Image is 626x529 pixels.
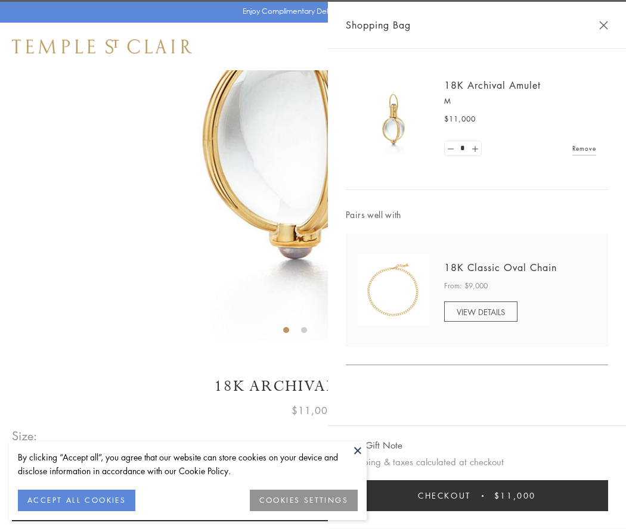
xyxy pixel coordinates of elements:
[18,490,135,511] button: ACCEPT ALL COOKIES
[12,426,38,446] span: Size:
[346,480,608,511] button: Checkout $11,000
[572,142,596,155] a: Remove
[444,79,541,92] a: 18K Archival Amulet
[346,455,608,469] p: Shipping & taxes calculated at checkout
[243,5,378,17] p: Enjoy Complimentary Delivery & Returns
[457,306,505,318] span: VIEW DETAILS
[250,490,358,511] button: COOKIES SETTINGS
[444,280,488,292] span: From: $9,000
[12,376,614,397] h1: 18K Archival Amulet
[18,450,358,478] div: By clicking “Accept all”, you agree that our website can store cookies on your device and disclos...
[444,113,476,125] span: $11,000
[469,141,481,156] a: Set quantity to 2
[445,141,457,156] a: Set quantity to 0
[346,438,402,453] button: Add Gift Note
[292,403,334,418] span: $11,000
[444,95,596,107] p: M
[444,261,557,274] a: 18K Classic Oval Chain
[418,489,471,502] span: Checkout
[444,301,517,322] a: VIEW DETAILS
[346,208,608,222] span: Pairs well with
[494,489,536,502] span: $11,000
[358,254,429,326] img: N88865-OV18
[599,21,608,30] button: Close Shopping Bag
[346,17,411,33] span: Shopping Bag
[358,83,429,155] img: 18K Archival Amulet
[12,39,192,54] img: Temple St. Clair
